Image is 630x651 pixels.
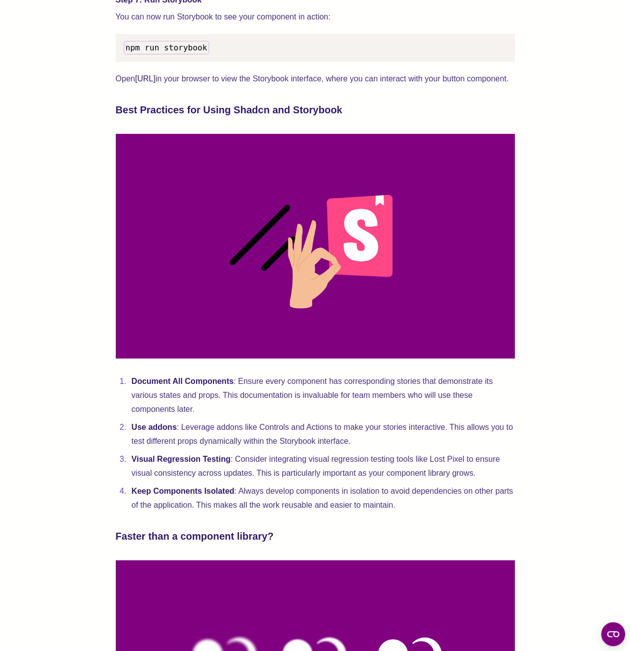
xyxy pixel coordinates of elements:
[116,72,515,86] p: Open in your browser to view the Storybook interface, where you can interact with your button com...
[129,452,515,480] li: : Consider integrating visual regression testing tools like Lost Pixel to ensure visual consisten...
[601,622,625,646] button: Open CMP widget
[132,423,177,431] strong: Use addons
[129,420,515,448] li: : Leverage addons like Controls and Actions to make your stories interactive. This allows you to ...
[135,74,156,83] a: [URL]
[132,487,234,495] strong: Keep Components Isolated
[132,455,231,463] strong: Visual Regression Testing
[116,102,515,118] h3: Best Practices for Using Shadcn and Storybook
[116,528,515,544] h3: Faster than a component library?
[116,134,515,358] img: Best Practices Shadcn Storybook
[126,43,208,52] span: npm run storybook
[132,377,234,385] strong: Document All Components
[129,374,515,416] li: : Ensure every component has corresponding stories that demonstrate its various states and props....
[116,10,515,24] p: You can now run Storybook to see your component in action:
[129,484,515,512] li: : Always develop components in isolation to avoid dependencies on other parts of the application....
